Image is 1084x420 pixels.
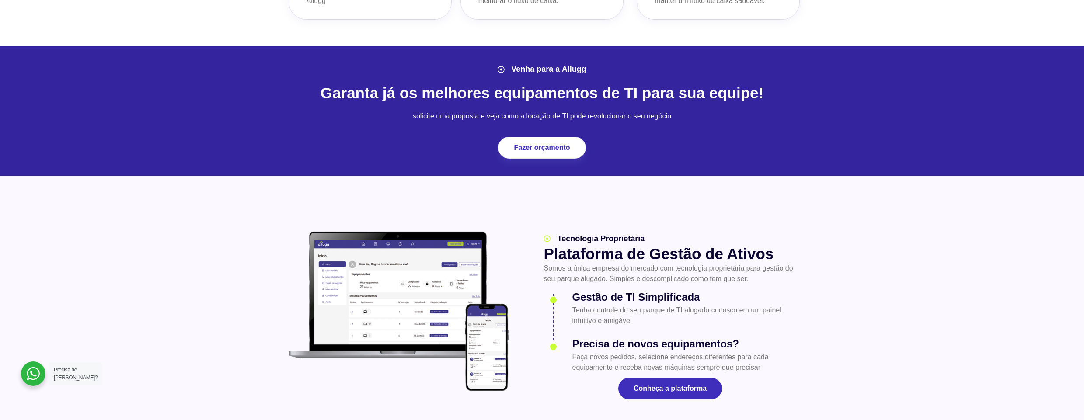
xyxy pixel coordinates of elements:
h2: Garanta já os melhores equipamentos de TI para sua equipe! [284,84,800,102]
p: solicite uma proposta e veja como a locação de TI pode revolucionar o seu negócio [284,111,800,121]
p: Faça novos pedidos, selecione endereços diferentes para cada equipamento e receba novas máquinas ... [572,352,796,373]
a: Fazer orçamento [498,137,586,159]
p: Somos a única empresa do mercado com tecnologia proprietária para gestão do seu parque alugado. S... [544,263,796,284]
span: Tecnologia Proprietária [555,233,645,245]
h3: Gestão de TI Simplificada [572,289,796,305]
span: Venha para a Allugg [509,63,586,75]
a: Conheça a plataforma [618,378,722,399]
span: Fazer orçamento [514,144,570,151]
h3: Precisa de novos equipamentos? [572,336,796,352]
span: Precisa de [PERSON_NAME]? [54,367,98,381]
iframe: Chat Widget [1040,378,1084,420]
img: plataforma allugg [284,228,513,396]
p: Tenha controle do seu parque de TI alugado conosco em um painel intuitivo e amigável [572,305,796,326]
span: Conheça a plataforma [634,385,707,392]
h2: Plataforma de Gestão de Ativos [544,245,796,263]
